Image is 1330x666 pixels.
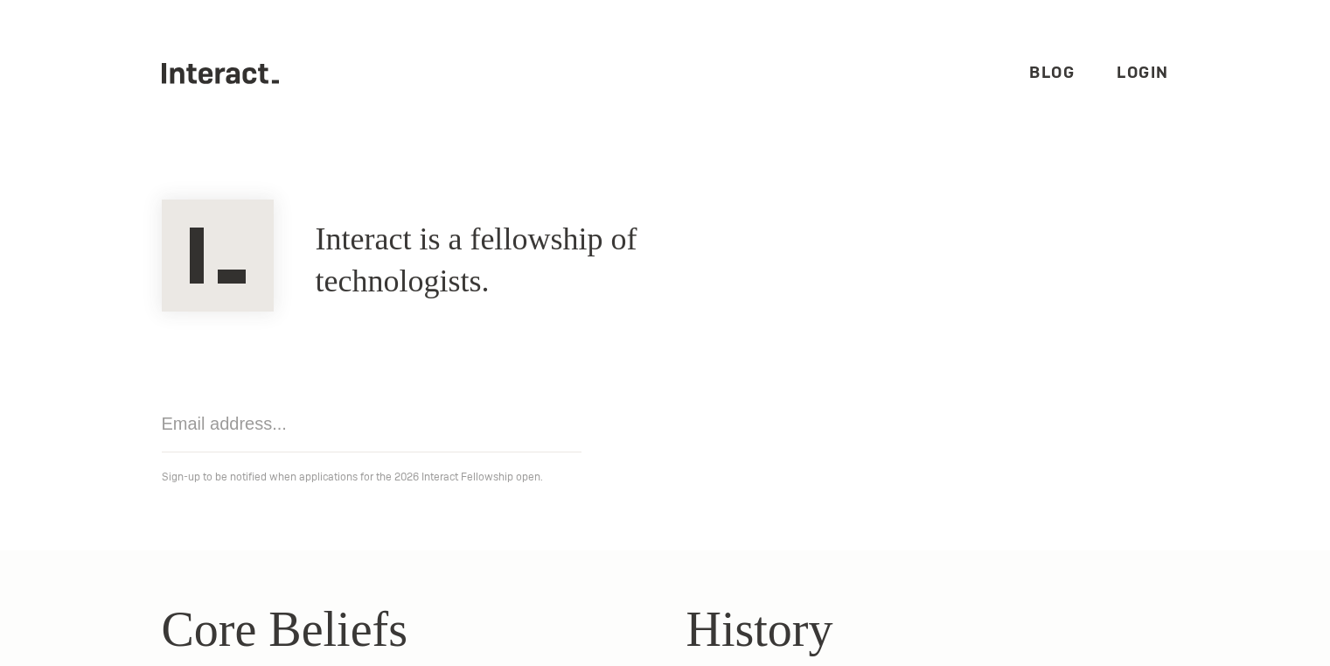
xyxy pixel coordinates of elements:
[1029,62,1075,82] a: Blog
[1117,62,1169,82] a: Login
[686,592,1169,666] h2: History
[162,200,274,312] img: Interact Logo
[316,219,788,303] h1: Interact is a fellowship of technologists.
[162,396,581,452] input: Email address...
[162,592,644,666] h2: Core Beliefs
[162,466,1169,487] p: Sign-up to be notified when applications for the 2026 Interact Fellowship open.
